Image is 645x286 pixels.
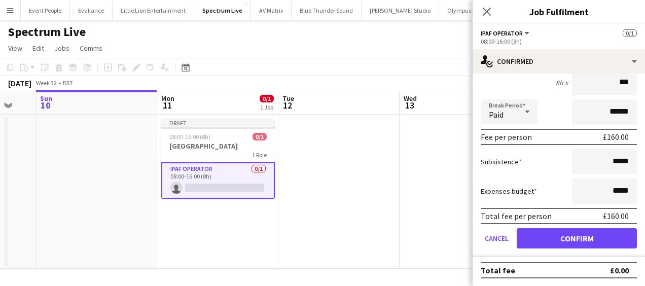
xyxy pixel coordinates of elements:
span: Tue [282,94,294,103]
span: 13 [402,99,417,111]
span: Sun [40,94,52,103]
button: AV Matrix [251,1,292,20]
label: Expenses budget [481,187,537,196]
span: 1 Role [252,151,267,159]
span: Jobs [54,44,69,53]
span: 12 [281,99,294,111]
span: 0/1 [623,29,637,37]
div: BST [63,79,73,87]
label: Subsistence [481,157,522,166]
span: IPAF Operator [481,29,523,37]
a: Edit [28,42,48,55]
span: View [8,44,22,53]
div: [DATE] [8,78,31,88]
span: Comms [80,44,102,53]
span: Wed [404,94,417,103]
button: Little Lion Entertainment [113,1,194,20]
button: Blue Thunder Sound [292,1,362,20]
a: View [4,42,26,55]
h1: Spectrum Live [8,24,86,40]
div: 1 Job [260,103,273,111]
button: Spectrum Live [194,1,251,20]
div: Confirmed [473,49,645,74]
div: 08:00-16:00 (8h) [481,38,637,45]
button: Olympus Express [439,1,499,20]
span: 10 [39,99,52,111]
button: Evallance [70,1,113,20]
h3: [GEOGRAPHIC_DATA] [161,141,275,151]
button: Cancel [481,228,513,248]
a: Jobs [50,42,74,55]
span: 08:00-16:00 (8h) [169,133,210,140]
span: 11 [160,99,174,111]
button: Event People [21,1,70,20]
div: Total fee [481,265,515,275]
app-job-card: Draft08:00-16:00 (8h)0/1[GEOGRAPHIC_DATA]1 RoleIPAF Operator0/108:00-16:00 (8h) [161,119,275,199]
span: 0/1 [253,133,267,140]
span: Edit [32,44,44,53]
div: 8h x [556,78,568,87]
div: Draft [161,119,275,127]
div: Fee per person [481,132,532,142]
button: IPAF Operator [481,29,531,37]
button: Confirm [517,228,637,248]
span: Mon [161,94,174,103]
div: Total fee per person [481,211,552,221]
div: £160.00 [603,132,629,142]
span: Paid [489,110,504,120]
div: £0.00 [610,265,629,275]
span: 0/1 [260,95,274,102]
span: Week 32 [33,79,59,87]
a: Comms [76,42,106,55]
button: [PERSON_NAME] Studio [362,1,439,20]
h3: Job Fulfilment [473,5,645,18]
app-card-role: IPAF Operator0/108:00-16:00 (8h) [161,162,275,199]
div: £160.00 [603,211,629,221]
